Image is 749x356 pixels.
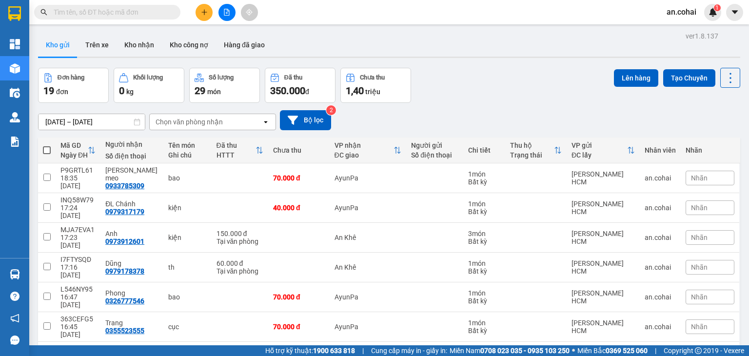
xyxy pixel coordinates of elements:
[305,88,309,96] span: đ
[60,345,96,353] div: IMQU57NS
[60,285,96,293] div: L546NY95
[201,9,208,16] span: plus
[335,263,402,271] div: An Khê
[126,88,134,96] span: kg
[168,204,207,212] div: kiện
[60,141,88,149] div: Mã GD
[468,259,501,267] div: 1 món
[105,237,144,245] div: 0973912601
[614,69,658,87] button: Lên hàng
[468,319,501,327] div: 1 món
[60,234,96,249] div: 17:23 [DATE]
[60,315,96,323] div: 363CEFG5
[645,263,676,271] div: an.cohai
[207,88,221,96] span: món
[117,33,162,57] button: Kho nhận
[335,174,402,182] div: AyunPa
[218,4,236,21] button: file-add
[54,7,169,18] input: Tìm tên, số ĐT hoặc mã đơn
[217,151,256,159] div: HTTT
[655,345,656,356] span: |
[280,110,331,130] button: Bộ lọc
[510,151,553,159] div: Trạng thái
[335,151,394,159] div: ĐC giao
[105,319,158,327] div: Trang
[691,174,708,182] span: Nhãn
[223,9,230,16] span: file-add
[10,292,20,301] span: question-circle
[326,105,336,115] sup: 2
[216,33,273,57] button: Hàng đã giao
[105,289,158,297] div: Phong
[10,39,20,49] img: dashboard-icon
[663,69,715,87] button: Tạo Chuyến
[265,345,355,356] span: Hỗ trợ kỹ thuật:
[105,267,144,275] div: 0979178378
[189,68,260,103] button: Số lượng29món
[645,293,676,301] div: an.cohai
[572,259,635,275] div: [PERSON_NAME] HCM
[468,327,501,335] div: Bất kỳ
[105,230,158,237] div: Anh
[38,33,78,57] button: Kho gửi
[105,327,144,335] div: 0355523555
[10,137,20,147] img: solution-icon
[709,8,717,17] img: icon-new-feature
[10,63,20,74] img: warehouse-icon
[217,237,264,245] div: Tại văn phòng
[10,88,20,98] img: warehouse-icon
[162,33,216,57] button: Kho công nợ
[691,293,708,301] span: Nhãn
[468,230,501,237] div: 3 món
[105,182,144,190] div: 0933785309
[56,138,100,163] th: Toggle SortBy
[217,267,264,275] div: Tại văn phòng
[39,114,145,130] input: Select a date range.
[60,293,96,309] div: 16:47 [DATE]
[335,234,402,241] div: An Khê
[572,349,575,353] span: ⚪️
[273,293,324,301] div: 70.000 đ
[105,152,158,160] div: Số điện thoại
[572,170,635,186] div: [PERSON_NAME] HCM
[695,347,702,354] span: copyright
[114,68,184,103] button: Khối lượng0kg
[360,74,385,81] div: Chưa thu
[273,204,324,212] div: 40.000 đ
[726,4,743,21] button: caret-down
[572,200,635,216] div: [PERSON_NAME] HCM
[217,230,264,237] div: 150.000 đ
[10,269,20,279] img: warehouse-icon
[572,289,635,305] div: [PERSON_NAME] HCM
[168,151,207,159] div: Ghi chú
[105,259,158,267] div: Dũng
[468,208,501,216] div: Bất kỳ
[645,323,676,331] div: an.cohai
[691,263,708,271] span: Nhãn
[43,85,54,97] span: 19
[119,85,124,97] span: 0
[156,117,223,127] div: Chọn văn phòng nhận
[691,323,708,331] span: Nhãn
[346,85,364,97] span: 1,40
[715,4,719,11] span: 1
[468,178,501,186] div: Bất kỳ
[730,8,739,17] span: caret-down
[365,88,380,96] span: triệu
[335,323,402,331] div: AyunPa
[572,230,635,245] div: [PERSON_NAME] HCM
[468,200,501,208] div: 1 món
[567,138,640,163] th: Toggle SortBy
[572,141,627,149] div: VP gửi
[105,140,158,148] div: Người nhận
[577,345,648,356] span: Miền Bắc
[105,200,158,208] div: ĐL Chánh
[168,293,207,301] div: bao
[168,234,207,241] div: kiện
[217,141,256,149] div: Đã thu
[133,74,163,81] div: Khối lượng
[10,112,20,122] img: warehouse-icon
[340,68,411,103] button: Chưa thu1,40 triệu
[60,323,96,338] div: 16:45 [DATE]
[480,347,570,355] strong: 0708 023 035 - 0935 103 250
